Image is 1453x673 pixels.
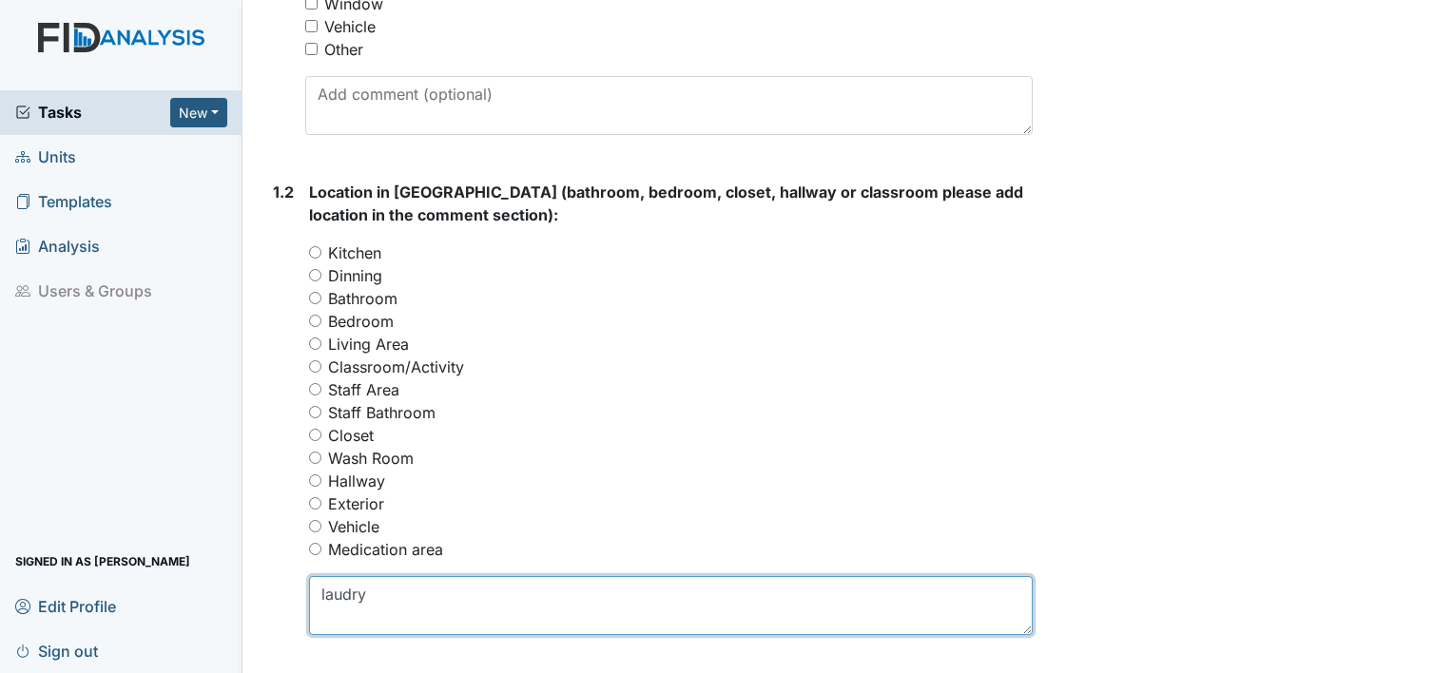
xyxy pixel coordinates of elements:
[170,98,227,127] button: New
[328,356,464,378] label: Classroom/Activity
[15,101,170,124] a: Tasks
[324,15,376,38] div: Vehicle
[309,543,321,555] input: Medication area
[328,310,394,333] label: Bedroom
[328,287,397,310] label: Bathroom
[309,269,321,281] input: Dinning
[328,538,443,561] label: Medication area
[328,515,379,538] label: Vehicle
[328,333,409,356] label: Living Area
[15,547,190,576] span: Signed in as [PERSON_NAME]
[15,187,112,217] span: Templates
[309,337,321,350] input: Living Area
[328,470,385,492] label: Hallway
[328,447,414,470] label: Wash Room
[15,636,98,665] span: Sign out
[309,246,321,259] input: Kitchen
[305,20,318,32] input: Vehicle
[309,497,321,510] input: Exterior
[328,378,399,401] label: Staff Area
[309,520,321,532] input: Vehicle
[309,292,321,304] input: Bathroom
[328,424,374,447] label: Closet
[328,264,382,287] label: Dinning
[309,474,321,487] input: Hallway
[309,360,321,373] input: Classroom/Activity
[309,315,321,327] input: Bedroom
[328,241,381,264] label: Kitchen
[328,401,436,424] label: Staff Bathroom
[15,232,100,261] span: Analysis
[309,406,321,418] input: Staff Bathroom
[309,183,1023,224] span: Location in [GEOGRAPHIC_DATA] (bathroom, bedroom, closet, hallway or classroom please add locatio...
[309,383,321,395] input: Staff Area
[324,38,363,61] div: Other
[309,452,321,464] input: Wash Room
[305,43,318,55] input: Other
[15,591,116,621] span: Edit Profile
[273,181,294,203] label: 1.2
[328,492,384,515] label: Exterior
[309,429,321,441] input: Closet
[15,143,76,172] span: Units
